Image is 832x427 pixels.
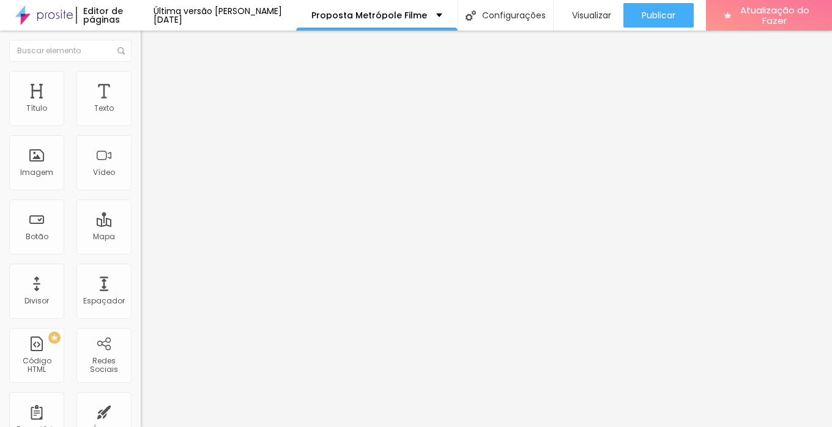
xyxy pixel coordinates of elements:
[24,295,49,306] font: Divisor
[93,167,115,177] font: Vídeo
[90,355,118,374] font: Redes Sociais
[26,231,48,242] font: Botão
[554,3,623,28] button: Visualizar
[642,9,675,21] font: Publicar
[482,9,546,21] font: Configurações
[83,5,123,26] font: Editor de páginas
[94,103,114,113] font: Texto
[117,47,125,54] img: Ícone
[311,9,427,21] font: Proposta Metrópole Filme
[26,103,47,113] font: Título
[466,10,476,21] img: Ícone
[83,295,125,306] font: Espaçador
[740,4,809,27] font: Atualização do Fazer
[20,167,53,177] font: Imagem
[623,3,694,28] button: Publicar
[93,231,115,242] font: Mapa
[9,40,132,62] input: Buscar elemento
[572,9,611,21] font: Visualizar
[154,5,282,26] font: Última versão [PERSON_NAME] [DATE]
[23,355,51,374] font: Código HTML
